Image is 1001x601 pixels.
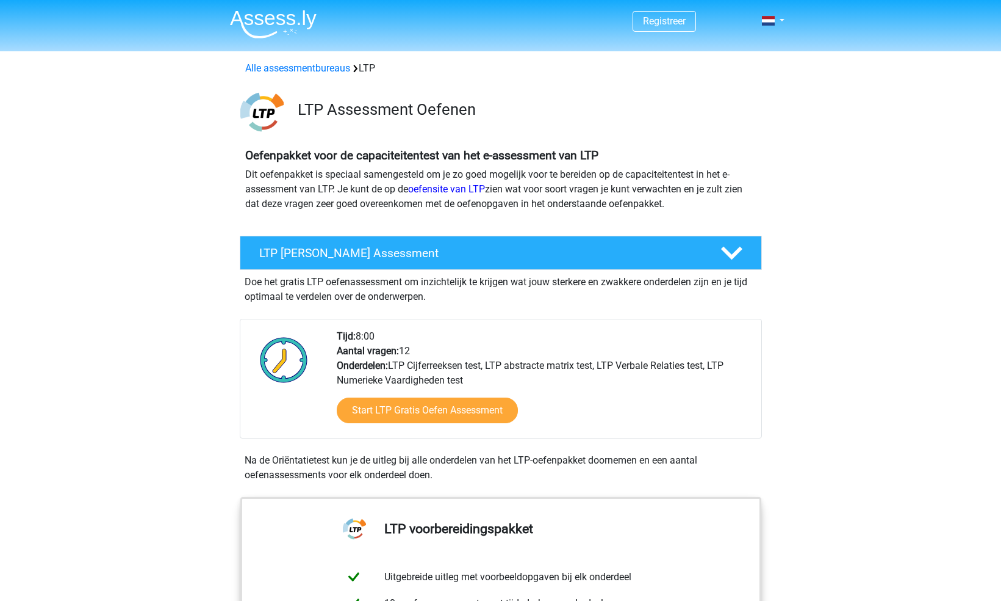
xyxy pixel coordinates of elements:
[245,148,598,162] b: Oefenpakket voor de capaciteitentest van het e-assessment van LTP
[259,246,701,260] h4: LTP [PERSON_NAME] Assessment
[240,270,762,304] div: Doe het gratis LTP oefenassessment om inzichtelijk te krijgen wat jouw sterkere en zwakkere onder...
[253,329,315,390] img: Klok
[245,62,350,74] a: Alle assessmentbureaus
[337,398,518,423] a: Start LTP Gratis Oefen Assessment
[337,360,388,371] b: Onderdelen:
[408,183,485,195] a: oefensite van LTP
[337,330,356,342] b: Tijd:
[245,167,756,211] p: Dit oefenpakket is speciaal samengesteld om je zo goed mogelijk voor te bereiden op de capaciteit...
[235,236,767,270] a: LTP [PERSON_NAME] Assessment
[643,15,686,27] a: Registreer
[230,10,317,38] img: Assessly
[298,100,752,119] h3: LTP Assessment Oefenen
[240,453,762,483] div: Na de Oriëntatietest kun je de uitleg bij alle onderdelen van het LTP-oefenpakket doornemen en ee...
[328,329,761,438] div: 8:00 12 LTP Cijferreeksen test, LTP abstracte matrix test, LTP Verbale Relaties test, LTP Numerie...
[240,90,284,134] img: ltp.png
[240,61,761,76] div: LTP
[337,345,399,357] b: Aantal vragen:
